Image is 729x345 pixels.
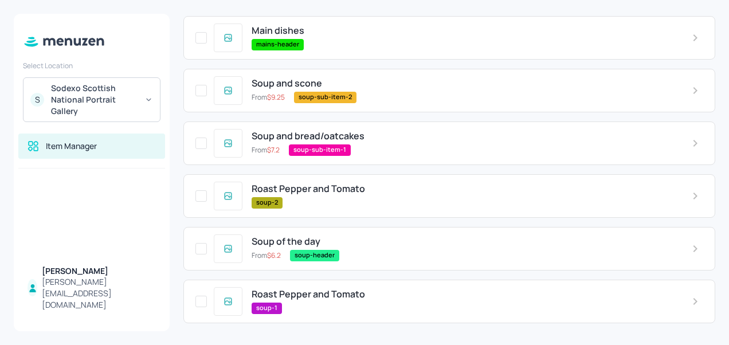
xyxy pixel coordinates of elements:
[252,40,304,49] span: mains-header
[252,25,304,36] span: Main dishes
[289,145,351,155] span: soup-sub-item-1
[23,61,160,70] div: Select Location
[252,250,281,261] p: From
[252,289,365,300] span: Roast Pepper and Tomato
[252,78,322,89] span: Soup and scone
[252,303,282,313] span: soup-1
[252,198,283,207] span: soup-2
[30,93,44,107] div: S
[267,92,285,102] span: $ 9.25
[252,145,280,155] p: From
[42,265,156,277] div: [PERSON_NAME]
[46,140,97,152] div: Item Manager
[252,183,365,194] span: Roast Pepper and Tomato
[294,92,356,102] span: soup-sub-item-2
[267,250,281,260] span: $ 6.2
[252,92,285,103] p: From
[252,131,364,142] span: Soup and bread/oatcakes
[267,145,280,155] span: $ 7.2
[42,276,156,311] div: [PERSON_NAME][EMAIL_ADDRESS][DOMAIN_NAME]
[252,236,320,247] span: Soup of the day
[51,83,138,117] div: Sodexo Scottish National Portrait Gallery
[290,250,339,260] span: soup-header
